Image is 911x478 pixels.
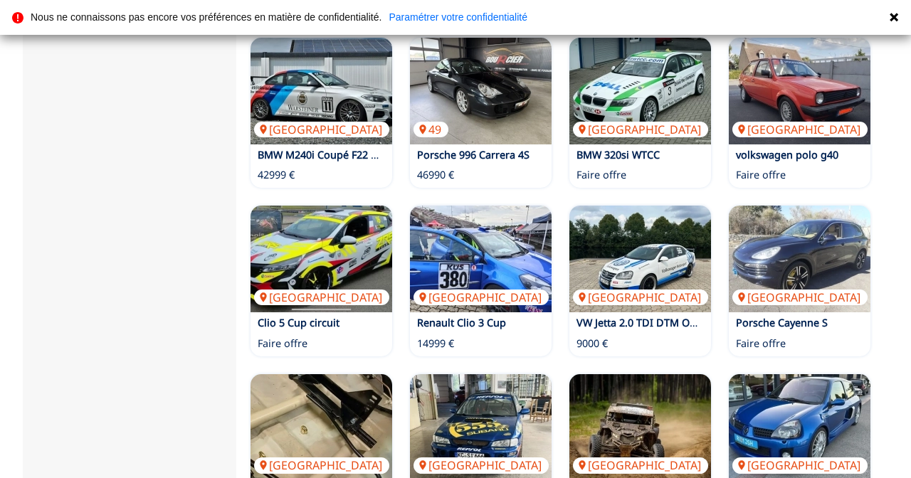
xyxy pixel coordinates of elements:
a: BMW M240i Coupé F22 StVzO[GEOGRAPHIC_DATA] [251,38,392,144]
a: Porsche Cayenne S[GEOGRAPHIC_DATA] [729,206,870,312]
a: BMW 320si WTCC [576,148,660,161]
p: [GEOGRAPHIC_DATA] [732,290,868,305]
img: Renault Clio 3 Cup [410,206,552,312]
p: 9000 € [576,336,608,351]
p: Faire offre [736,168,786,182]
p: [GEOGRAPHIC_DATA] [573,290,708,305]
a: Porsche 996 Carrera 4S49 [410,38,552,144]
p: Nous ne connaissons pas encore vos préférences en matière de confidentialité. [31,12,381,22]
p: 46990 € [417,168,454,182]
img: BMW M240i Coupé F22 StVzO [251,38,392,144]
img: Porsche 996 Carrera 4S [410,38,552,144]
img: BMW 320si WTCC [569,38,711,144]
p: 14999 € [417,336,454,351]
p: [GEOGRAPHIC_DATA] [254,457,389,473]
a: Porsche 996 Carrera 4S [417,148,530,161]
p: Faire offre [258,336,307,351]
p: [GEOGRAPHIC_DATA] [254,290,389,305]
p: 49 [414,122,448,137]
a: VW Jetta 2.0 TDI DTM Optik [576,316,708,329]
a: Paramétrer votre confidentialité [389,12,527,22]
a: BMW 320si WTCC[GEOGRAPHIC_DATA] [569,38,711,144]
p: [GEOGRAPHIC_DATA] [573,457,708,473]
a: Renault Clio 3 Cup[GEOGRAPHIC_DATA] [410,206,552,312]
p: [GEOGRAPHIC_DATA] [573,122,708,137]
a: volkswagen polo g40 [736,148,838,161]
img: volkswagen polo g40 [729,38,870,144]
a: VW Jetta 2.0 TDI DTM Optik[GEOGRAPHIC_DATA] [569,206,711,312]
p: [GEOGRAPHIC_DATA] [732,122,868,137]
a: Clio 5 Cup circuit [258,316,339,329]
img: Clio 5 Cup circuit [251,206,392,312]
p: [GEOGRAPHIC_DATA] [414,290,549,305]
a: Renault Clio 3 Cup [417,316,506,329]
a: Clio 5 Cup circuit[GEOGRAPHIC_DATA] [251,206,392,312]
img: Porsche Cayenne S [729,206,870,312]
p: [GEOGRAPHIC_DATA] [254,122,389,137]
p: Faire offre [736,336,786,351]
p: [GEOGRAPHIC_DATA] [732,457,868,473]
p: 42999 € [258,168,295,182]
a: BMW M240i Coupé F22 StVzO [258,148,399,161]
p: Faire offre [576,168,626,182]
a: volkswagen polo g40[GEOGRAPHIC_DATA] [729,38,870,144]
p: [GEOGRAPHIC_DATA] [414,457,549,473]
a: Porsche Cayenne S [736,316,828,329]
img: VW Jetta 2.0 TDI DTM Optik [569,206,711,312]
